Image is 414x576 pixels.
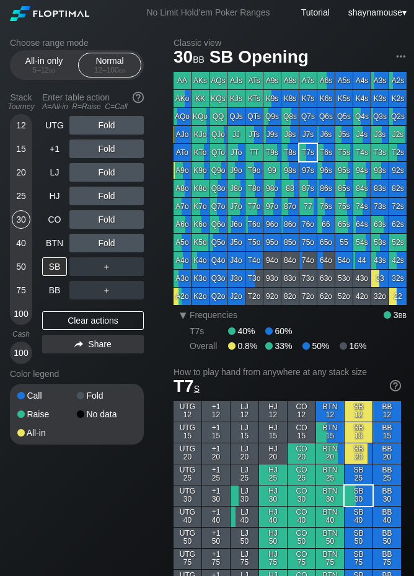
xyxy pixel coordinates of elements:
[389,288,407,305] div: 22
[281,198,299,215] div: 87o
[174,90,191,107] div: AKo
[281,72,299,89] div: A8s
[259,528,287,548] div: HJ 50
[12,116,30,135] div: 12
[12,304,30,323] div: 100
[174,422,201,443] div: UTG 15
[174,528,201,548] div: UTG 50
[192,216,209,233] div: K6o
[373,443,401,464] div: BB 20
[69,210,144,229] div: Fold
[192,288,209,305] div: K2o
[192,234,209,251] div: K5o
[209,126,227,143] div: QJo
[288,464,315,485] div: CO 25
[174,549,201,569] div: UTG 75
[288,401,315,422] div: CO 12
[384,310,407,320] div: 3
[174,180,191,197] div: A8o
[42,140,67,158] div: +1
[12,187,30,205] div: 25
[348,7,402,17] span: shaynamouse
[15,53,73,77] div: All-in only
[263,90,281,107] div: K9s
[227,270,245,287] div: J3o
[281,90,299,107] div: K8s
[345,401,372,422] div: SB 12
[317,180,335,197] div: 86s
[263,144,281,161] div: T9s
[245,252,263,269] div: T4o
[10,6,89,21] img: Floptimal logo
[389,72,407,89] div: A2s
[17,428,77,437] div: All-in
[227,288,245,305] div: J2o
[263,216,281,233] div: 96o
[345,6,408,19] div: ▾
[353,234,371,251] div: 54s
[12,210,30,229] div: 30
[17,410,77,419] div: Raise
[389,144,407,161] div: T2s
[259,507,287,527] div: HJ 40
[245,216,263,233] div: T6o
[281,252,299,269] div: 84o
[299,144,317,161] div: T7s
[119,66,126,74] span: bb
[209,270,227,287] div: Q3o
[12,281,30,299] div: 75
[227,252,245,269] div: J4o
[202,528,230,548] div: +1 50
[259,443,287,464] div: HJ 20
[335,162,353,179] div: 95s
[373,528,401,548] div: BB 50
[174,126,191,143] div: AJo
[281,288,299,305] div: 82o
[265,341,302,351] div: 33%
[281,108,299,125] div: Q8s
[192,198,209,215] div: K7o
[353,216,371,233] div: 64s
[227,126,245,143] div: JJ
[389,270,407,287] div: 32s
[77,391,136,400] div: Fold
[174,507,201,527] div: UTG 40
[281,180,299,197] div: 88
[371,180,389,197] div: 83s
[317,288,335,305] div: 62o
[373,464,401,485] div: BB 25
[42,335,144,353] div: Share
[245,162,263,179] div: T9o
[373,401,401,422] div: BB 12
[353,180,371,197] div: 84s
[371,72,389,89] div: A3s
[81,53,138,77] div: Normal
[335,180,353,197] div: 85s
[69,281,144,299] div: ＋
[175,308,191,322] div: ▾
[245,108,263,125] div: QTs
[345,443,372,464] div: SB 20
[353,72,371,89] div: A4s
[353,144,371,161] div: T4s
[231,443,258,464] div: LJ 20
[12,257,30,276] div: 50
[371,216,389,233] div: 63s
[345,422,372,443] div: SB 15
[265,326,292,336] div: 60%
[42,163,67,182] div: LJ
[335,198,353,215] div: 75s
[131,91,145,104] img: help.32db89a4.svg
[192,270,209,287] div: K3o
[209,144,227,161] div: QTo
[174,270,191,287] div: A3o
[12,343,30,362] div: 100
[174,72,191,89] div: AA
[353,252,371,269] div: 44
[209,198,227,215] div: Q7o
[288,422,315,443] div: CO 15
[245,126,263,143] div: JTs
[317,72,335,89] div: A6s
[299,162,317,179] div: 97s
[353,90,371,107] div: K4s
